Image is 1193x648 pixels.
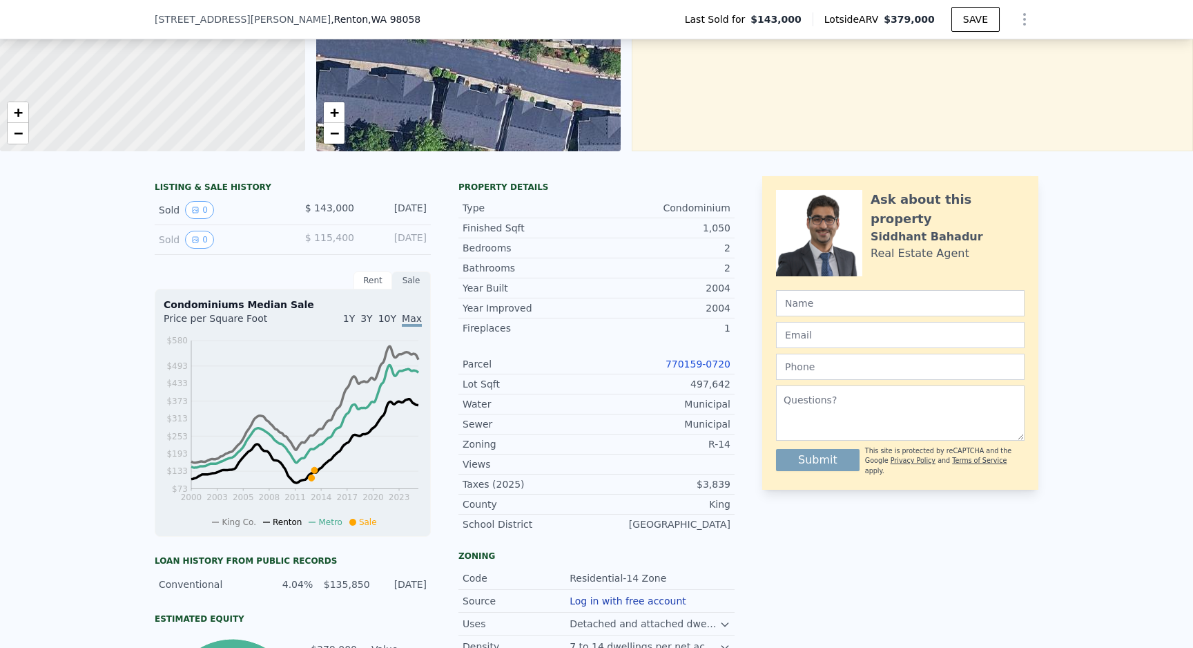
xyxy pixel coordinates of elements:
tspan: 2008 [259,493,280,502]
div: Conventional [159,578,256,591]
div: Detached and attached dwellings, civic and limited commercial uses. [570,617,719,631]
div: This site is protected by reCAPTCHA and the Google and apply. [865,446,1025,476]
tspan: 2000 [181,493,202,502]
div: Year Improved [463,301,596,315]
tspan: 2023 [389,493,410,502]
div: Sale [392,271,431,289]
div: 1 [596,321,730,335]
div: Municipal [596,397,730,411]
a: Zoom in [324,102,345,123]
div: Year Built [463,281,596,295]
span: Last Sold for [685,12,751,26]
div: Finished Sqft [463,221,596,235]
div: Fireplaces [463,321,596,335]
a: 770159-0720 [666,359,730,370]
div: Zoning [458,551,735,562]
div: Sold [159,231,282,249]
tspan: $373 [166,397,188,406]
div: Municipal [596,417,730,431]
div: School District [463,517,596,531]
tspan: 2003 [206,493,228,502]
div: County [463,497,596,511]
div: Ask about this property [871,190,1025,229]
tspan: 2014 [311,493,332,502]
div: Sewer [463,417,596,431]
div: [DATE] [365,231,427,249]
tspan: $133 [166,466,188,476]
input: Name [776,290,1025,316]
div: Zoning [463,437,596,451]
input: Email [776,322,1025,348]
tspan: 2011 [284,493,306,502]
div: King [596,497,730,511]
div: 4.04% [264,578,313,591]
div: [DATE] [378,578,427,591]
span: Metro [318,517,342,527]
span: , WA 98058 [368,14,420,25]
div: Bathrooms [463,261,596,275]
div: Loan history from public records [155,555,431,566]
tspan: $493 [166,361,188,371]
input: Phone [776,354,1025,380]
div: $135,850 [321,578,369,591]
span: Renton [273,517,302,527]
span: 3Y [360,313,372,324]
a: Zoom in [8,102,28,123]
div: Source [463,594,570,608]
span: 10Y [378,313,396,324]
tspan: $580 [166,336,188,345]
span: Lotside ARV [824,12,884,26]
div: Estimated Equity [155,613,431,625]
div: Taxes (2025) [463,477,596,491]
div: Bedrooms [463,241,596,255]
a: Terms of Service [952,457,1007,464]
div: Type [463,201,596,215]
a: Zoom out [8,123,28,144]
div: 2 [596,261,730,275]
span: $143,000 [750,12,802,26]
div: Siddhant Bahadur [871,229,983,245]
tspan: 2017 [337,493,358,502]
tspan: $313 [166,414,188,423]
div: Condominium [596,201,730,215]
div: Parcel [463,357,596,371]
button: View historical data [185,231,214,249]
tspan: $73 [172,484,188,494]
button: View historical data [185,201,214,219]
div: R-14 [596,437,730,451]
a: Privacy Policy [891,457,935,464]
div: 497,642 [596,377,730,391]
span: King Co. [222,517,256,527]
div: [DATE] [365,201,427,219]
div: Views [463,457,596,471]
tspan: $193 [166,449,188,459]
button: Log in with free account [570,595,686,607]
span: , Renton [331,12,420,26]
div: Uses [463,617,570,631]
div: 2004 [596,301,730,315]
span: − [329,124,338,142]
tspan: 2005 [233,493,254,502]
div: Condominiums Median Sale [164,298,422,312]
div: 2 [596,241,730,255]
div: Code [463,571,570,585]
span: Max [402,313,422,327]
span: Sale [359,517,377,527]
a: Zoom out [324,123,345,144]
div: Lot Sqft [463,377,596,391]
div: Real Estate Agent [871,245,969,262]
span: $379,000 [884,14,935,25]
span: $ 143,000 [305,202,354,213]
div: 2004 [596,281,730,295]
tspan: $433 [166,379,188,388]
button: Show Options [1011,6,1038,33]
span: + [14,104,23,121]
span: 1Y [343,313,355,324]
div: Sold [159,201,282,219]
tspan: $253 [166,432,188,441]
div: Rent [353,271,392,289]
button: SAVE [951,7,1000,32]
span: [STREET_ADDRESS][PERSON_NAME] [155,12,331,26]
tspan: 2020 [362,493,384,502]
button: Submit [776,449,860,471]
